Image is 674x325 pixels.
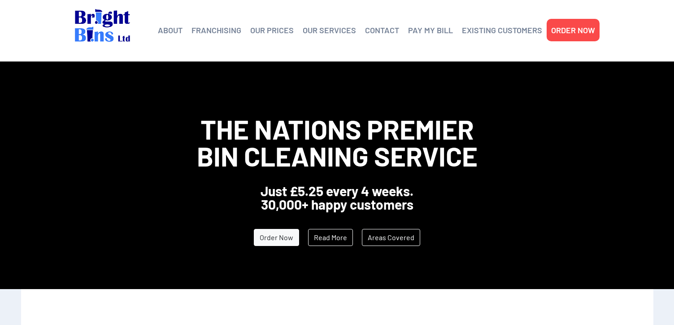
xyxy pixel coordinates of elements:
[462,23,542,37] a: EXISTING CUSTOMERS
[254,229,299,246] a: Order Now
[303,23,356,37] a: OUR SERVICES
[197,113,478,172] span: The Nations Premier Bin Cleaning Service
[191,23,241,37] a: FRANCHISING
[551,23,595,37] a: ORDER NOW
[250,23,294,37] a: OUR PRICES
[308,229,353,246] a: Read More
[362,229,420,246] a: Areas Covered
[365,23,399,37] a: CONTACT
[158,23,183,37] a: ABOUT
[408,23,453,37] a: PAY MY BILL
